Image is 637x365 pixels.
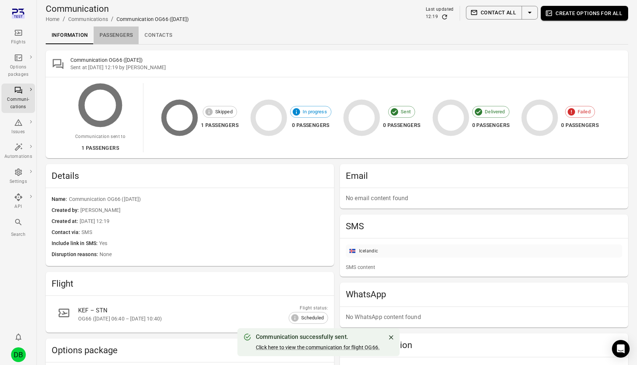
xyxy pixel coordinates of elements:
[1,166,35,188] a: Settings
[211,108,237,116] span: Skipped
[111,15,114,24] li: /
[346,170,622,182] h2: Email
[52,228,81,237] span: Contact via
[289,305,328,312] div: Flight status:
[75,133,125,141] div: Communication sent to
[70,56,622,64] h2: Communication OG66 ([DATE])
[346,339,622,351] h2: Push notification
[78,315,310,322] div: OG66 ([DATE] 06:40 – [DATE] 10:40)
[1,51,35,81] a: Options packages
[1,84,35,113] a: Communi-cations
[70,64,622,71] div: Sent at [DATE] 12:19 by [PERSON_NAME]
[8,344,29,365] button: Daníel Benediktsson
[1,141,35,163] a: Automations
[426,6,454,13] div: Last updated
[541,6,628,21] button: Create options for all
[46,15,189,24] nav: Breadcrumbs
[75,143,125,153] div: 1 passengers
[1,216,35,240] button: Search
[69,195,328,203] span: Communication OG66 ([DATE])
[4,203,32,210] div: API
[359,248,378,255] div: Icelandic
[52,240,99,248] span: Include link in SMS
[4,178,32,185] div: Settings
[52,344,328,356] h2: Options package
[52,170,328,182] span: Details
[11,347,26,362] div: DB
[397,108,415,116] span: Sent
[81,228,328,237] span: SMS
[78,306,310,315] div: KEF – STN
[94,26,139,44] a: Passengers
[116,15,189,23] div: Communication OG66 ([DATE])
[1,116,35,138] a: Issues
[52,206,80,215] span: Created by
[201,121,239,130] div: 1 passengers
[346,263,622,271] div: SMS content
[100,251,328,259] span: None
[346,220,622,232] h2: SMS
[52,217,80,226] span: Created at
[1,26,35,48] a: Flights
[466,6,522,20] button: Contact all
[4,64,32,78] div: Options packages
[386,332,397,343] button: Close
[612,340,630,358] div: Open Intercom Messenger
[99,240,328,248] span: Yes
[4,39,32,46] div: Flights
[52,195,69,203] span: Name
[299,108,331,116] span: In progress
[481,108,509,116] span: Delivered
[574,108,595,116] span: Failed
[46,26,628,44] div: Local navigation
[383,121,421,130] div: 0 passengers
[561,121,599,130] div: 0 passengers
[346,194,622,203] p: No email content found
[80,217,328,226] span: [DATE] 12:19
[290,121,331,130] div: 0 passengers
[52,251,100,259] span: Disruption reasons
[426,13,438,21] div: 12:19
[346,288,622,300] h2: WhatsApp
[256,333,380,341] div: Communication successfully sent.
[52,278,328,290] h2: Flight
[46,26,94,44] a: Information
[346,313,622,322] p: No WhatsApp content found
[256,344,380,350] a: Click here to view the communication for flight OG66.
[1,191,35,213] a: API
[80,206,328,215] span: [PERSON_NAME]
[68,16,108,22] a: Communications
[4,96,32,111] div: Communi-cations
[297,314,328,322] span: Scheduled
[4,231,32,238] div: Search
[139,26,178,44] a: Contacts
[4,128,32,136] div: Issues
[52,302,328,327] a: KEF – STNOG66 ([DATE] 06:40 – [DATE] 10:40)
[4,153,32,160] div: Automations
[522,6,538,20] button: Select action
[472,121,510,130] div: 0 passengers
[63,15,65,24] li: /
[441,13,448,21] button: Refresh data
[11,330,26,344] button: Notifications
[46,16,60,22] a: Home
[466,6,538,20] div: Split button
[46,3,189,15] h1: Communication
